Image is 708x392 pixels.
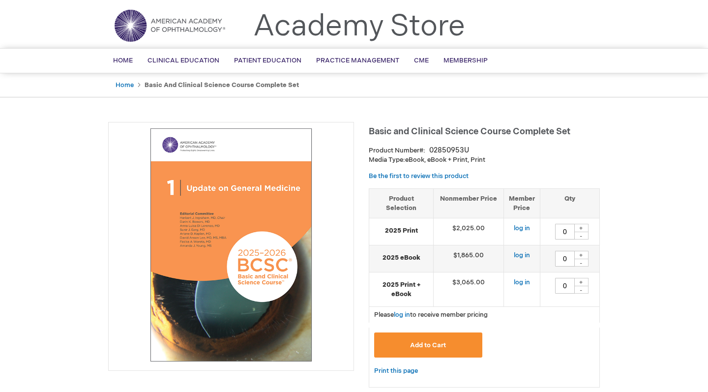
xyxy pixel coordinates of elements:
th: Qty [540,188,599,218]
div: - [574,286,589,294]
span: Add to Cart [410,341,446,349]
a: log in [514,224,530,232]
a: Home [116,81,134,89]
input: Qty [555,224,575,240]
span: Patient Education [234,57,301,64]
a: Be the first to review this product [369,172,469,180]
strong: 2025 Print + eBook [374,280,428,299]
th: Nonmember Price [434,188,504,218]
button: Add to Cart [374,332,482,358]
span: Membership [443,57,488,64]
strong: Basic and Clinical Science Course Complete Set [145,81,299,89]
span: Please to receive member pricing [374,311,488,319]
td: $1,865.00 [434,245,504,272]
strong: Product Number [369,147,425,154]
a: log in [394,311,410,319]
input: Qty [555,278,575,294]
strong: 2025 eBook [374,253,428,263]
div: + [574,251,589,259]
strong: 2025 Print [374,226,428,236]
img: Basic and Clinical Science Course Complete Set [114,127,349,362]
span: Basic and Clinical Science Course Complete Set [369,126,570,137]
div: - [574,259,589,267]
div: + [574,278,589,286]
p: eBook, eBook + Print, Print [369,155,600,165]
td: $3,065.00 [434,272,504,307]
th: Product Selection [369,188,434,218]
span: Clinical Education [147,57,219,64]
div: - [574,232,589,240]
div: 02850953U [429,146,469,155]
a: log in [514,251,530,259]
td: $2,025.00 [434,218,504,245]
span: Home [113,57,133,64]
a: Print this page [374,365,418,377]
span: Practice Management [316,57,399,64]
span: CME [414,57,429,64]
div: + [574,224,589,232]
a: Academy Store [253,9,465,44]
input: Qty [555,251,575,267]
strong: Media Type: [369,156,405,164]
th: Member Price [503,188,540,218]
a: log in [514,278,530,286]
